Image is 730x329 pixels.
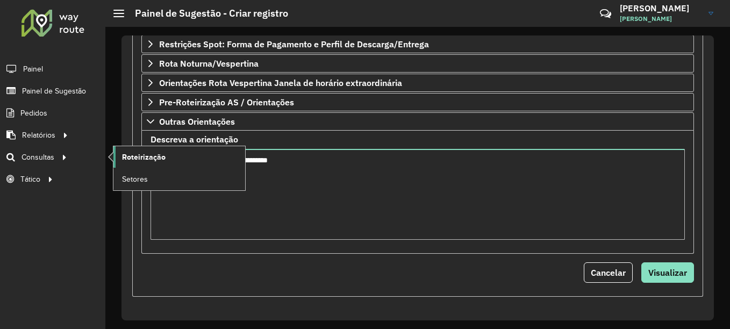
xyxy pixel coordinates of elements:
h3: [PERSON_NAME] [620,3,700,13]
a: Setores [113,168,245,190]
span: Tático [20,174,40,185]
a: Contato Rápido [594,2,617,25]
button: Cancelar [584,262,633,283]
span: Restrições Spot: Forma de Pagamento e Perfil de Descarga/Entrega [159,40,429,48]
span: Visualizar [648,267,687,278]
a: Roteirização [113,146,245,168]
font: Descreva a orientação [151,134,238,145]
a: Pre-Roteirização AS / Orientações [141,93,694,111]
span: [PERSON_NAME] [620,14,700,24]
h2: Painel de Sugestão - Criar registro [124,8,288,19]
a: Orientações Rota Vespertina Janela de horário extraordinária [141,74,694,92]
span: Pre-Roteirização AS / Orientações [159,98,294,106]
span: Consultas [22,152,54,163]
span: Relatórios [22,130,55,141]
span: Rota Noturna/Vespertina [159,59,259,68]
span: Setores [122,174,148,185]
a: Restrições Spot: Forma de Pagamento e Perfil de Descarga/Entrega [141,35,694,53]
span: Cancelar [591,267,626,278]
span: Painel [23,63,43,75]
span: Painel de Sugestão [22,85,86,97]
span: Outras Orientações [159,117,235,126]
a: Outras Orientações [141,112,694,131]
button: Visualizar [641,262,694,283]
span: Roteirização [122,152,166,163]
span: Pedidos [20,108,47,119]
span: Orientações Rota Vespertina Janela de horário extraordinária [159,78,402,87]
div: Outras Orientações [141,131,694,254]
a: Rota Noturna/Vespertina [141,54,694,73]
